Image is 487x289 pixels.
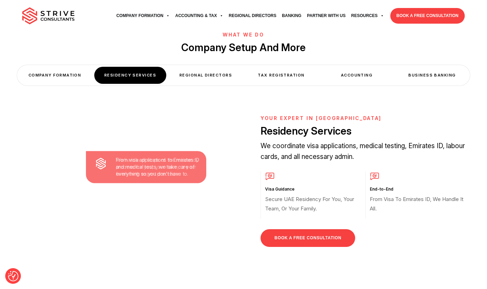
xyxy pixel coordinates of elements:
[86,151,206,183] div: From visa applications to Emirates ID and medical tests, we take care of everything so you don’t ...
[170,67,242,84] div: Regional Directors
[22,7,74,25] img: main-logo.svg
[226,6,279,25] a: Regional Directors
[173,6,226,25] a: Accounting & Tax
[261,124,470,138] h2: Residency Services
[321,67,393,84] div: Accounting
[245,67,317,84] div: Tax Registration
[370,186,466,192] h3: End-to-End
[349,6,387,25] a: Resources
[304,6,348,25] a: Partner with Us
[396,67,468,84] div: Business Banking
[261,229,355,247] a: BOOK A FREE CONSULTATION
[261,115,470,121] h6: YOUR EXPERT IN [GEOGRAPHIC_DATA]
[113,6,172,25] a: Company Formation
[8,271,18,281] img: Revisit consent button
[19,67,91,84] div: COMPANY FORMATION
[265,195,361,213] p: Secure UAE Residency For You, Your Team, Or Your Family.
[261,141,470,162] p: We coordinate visa applications, medical testing, Emirates ID, labour cards, and all necessary ad...
[84,146,208,179] div: We handle all steps of the residency process for you, your team, or your family with expert preci...
[390,8,465,24] a: BOOK A FREE CONSULTATION
[265,186,361,192] h3: Visa Guidance
[370,195,466,213] p: From Visa To Emirates ID, We Handle It All.
[8,271,18,281] button: Consent Preferences
[279,6,304,25] a: Banking
[94,67,166,84] div: Residency Services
